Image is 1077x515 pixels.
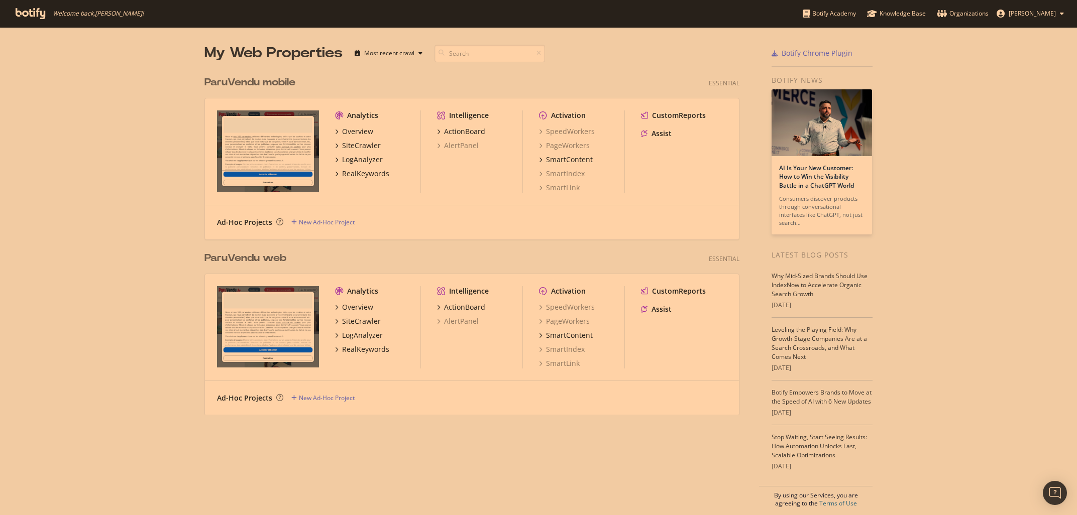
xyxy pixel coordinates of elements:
[709,79,739,87] div: Essential
[342,344,389,354] div: RealKeywords
[772,272,868,298] a: Why Mid-Sized Brands Should Use IndexNow to Accelerate Organic Search Growth
[779,164,854,189] a: AI Is Your New Customer: How to Win the Visibility Battle in a ChatGPT World
[342,302,373,312] div: Overview
[204,251,286,266] div: ParuVendu web
[351,45,426,61] button: Most recent crawl
[53,10,144,18] span: Welcome back, [PERSON_NAME] !
[772,249,873,261] div: Latest Blog Posts
[335,141,381,151] a: SiteCrawler
[299,218,355,226] div: New Ad-Hoc Project
[204,43,343,63] div: My Web Properties
[772,388,872,406] a: Botify Empowers Brands to Move at the Speed of AI with 6 New Updates
[782,48,852,58] div: Botify Chrome Plugin
[539,155,593,165] a: SmartContent
[437,302,485,312] a: ActionBoard
[435,45,545,62] input: Search
[291,394,355,402] a: New Ad-Hoc Project
[652,304,672,314] div: Assist
[342,330,383,340] div: LogAnalyzer
[539,316,590,326] a: PageWorkers
[539,126,595,137] a: SpeedWorkers
[217,286,319,367] img: www.paruvendu.fr
[772,48,852,58] a: Botify Chrome Plugin
[539,183,580,193] a: SmartLink
[437,126,485,137] a: ActionBoard
[299,394,355,402] div: New Ad-Hoc Project
[204,75,299,90] a: ParuVendu mobile
[347,286,378,296] div: Analytics
[546,330,593,340] div: SmartContent
[204,63,747,415] div: grid
[551,286,586,296] div: Activation
[449,286,489,296] div: Intelligence
[342,316,381,326] div: SiteCrawler
[539,358,580,368] a: SmartLink
[772,433,867,459] a: Stop Waiting, Start Seeing Results: How Automation Unlocks Fast, Scalable Optimizations
[772,301,873,310] div: [DATE]
[217,217,272,227] div: Ad-Hoc Projects
[364,50,414,56] div: Most recent crawl
[342,141,381,151] div: SiteCrawler
[819,499,857,507] a: Terms of Use
[1043,481,1067,505] div: Open Intercom Messenger
[772,75,873,86] div: Botify news
[342,169,389,179] div: RealKeywords
[539,141,590,151] a: PageWorkers
[217,110,319,192] img: www.paruvendu.fr
[772,325,867,361] a: Leveling the Playing Field: Why Growth-Stage Companies Are at a Search Crossroads, and What Comes...
[551,110,586,120] div: Activation
[335,330,383,340] a: LogAnalyzer
[539,344,585,354] a: SmartIndex
[652,128,672,139] div: Assist
[539,169,585,179] a: SmartIndex
[772,363,873,372] div: [DATE]
[335,155,383,165] a: LogAnalyzer
[335,344,389,354] a: RealKeywords
[709,254,739,263] div: Essential
[772,89,872,156] img: AI Is Your New Customer: How to Win the Visibility Battle in a ChatGPT World
[652,286,706,296] div: CustomReports
[759,486,873,507] div: By using our Services, you are agreeing to the
[335,169,389,179] a: RealKeywords
[217,393,272,403] div: Ad-Hoc Projects
[641,128,672,139] a: Assist
[444,302,485,312] div: ActionBoard
[989,6,1072,22] button: [PERSON_NAME]
[437,316,479,326] a: AlertPanel
[772,462,873,471] div: [DATE]
[803,9,856,19] div: Botify Academy
[641,110,706,120] a: CustomReports
[335,126,373,137] a: Overview
[335,302,373,312] a: Overview
[779,195,865,227] div: Consumers discover products through conversational interfaces like ChatGPT, not just search…
[772,408,873,417] div: [DATE]
[437,141,479,151] a: AlertPanel
[335,316,381,326] a: SiteCrawler
[204,251,290,266] a: ParuVendu web
[291,218,355,226] a: New Ad-Hoc Project
[342,155,383,165] div: LogAnalyzer
[652,110,706,120] div: CustomReports
[867,9,926,19] div: Knowledge Base
[539,302,595,312] a: SpeedWorkers
[937,9,989,19] div: Organizations
[539,330,593,340] a: SmartContent
[449,110,489,120] div: Intelligence
[347,110,378,120] div: Analytics
[342,126,373,137] div: Overview
[444,126,485,137] div: ActionBoard
[546,155,593,165] div: SmartContent
[641,304,672,314] a: Assist
[204,75,295,90] div: ParuVendu mobile
[641,286,706,296] a: CustomReports
[1009,9,1056,18] span: Sabrina Colmant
